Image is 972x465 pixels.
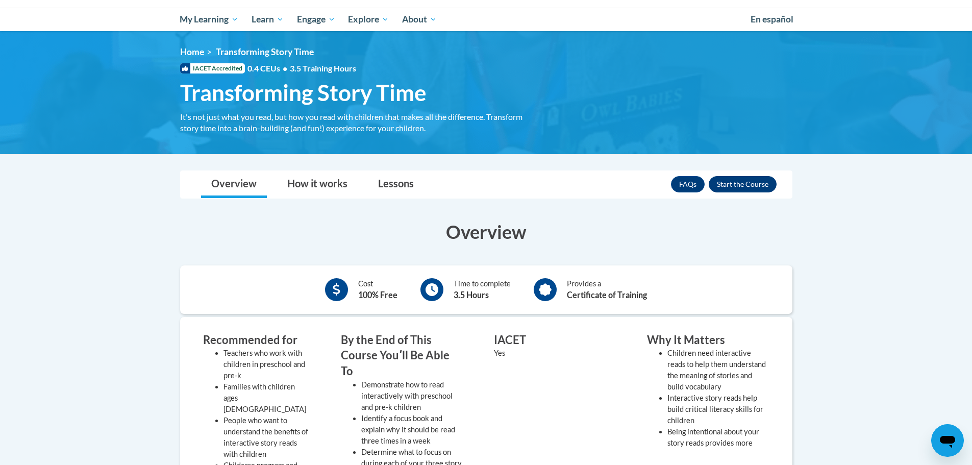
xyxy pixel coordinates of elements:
[180,219,792,244] h3: Overview
[671,176,705,192] a: FAQs
[348,13,389,26] span: Explore
[358,290,397,300] b: 100% Free
[223,348,310,381] li: Teachers who work with children in preschool and pre-k
[290,63,356,73] span: 3.5 Training Hours
[494,349,505,357] value: Yes
[290,8,342,31] a: Engage
[173,8,245,31] a: My Learning
[180,111,532,134] div: It's not just what you read, but how you read with children that makes all the difference. Transf...
[201,171,267,198] a: Overview
[165,8,808,31] div: Main menu
[277,171,358,198] a: How it works
[341,332,463,379] h3: By the End of This Course Youʹll Be Able To
[223,381,310,415] li: Families with children ages [DEMOGRAPHIC_DATA]
[454,290,489,300] b: 3.5 Hours
[341,8,395,31] a: Explore
[180,79,427,106] span: Transforming Story Time
[247,63,356,74] span: 0.4 CEUs
[744,9,800,30] a: En español
[223,415,310,460] li: People who want to understand the benefits of interactive story reads with children
[245,8,290,31] a: Learn
[368,171,424,198] a: Lessons
[180,46,204,57] a: Home
[667,348,769,393] li: Children need interactive reads to help them understand the meaning of stories and build vocabulary
[667,426,769,449] li: Being intentional about your story reads provides more
[667,393,769,426] li: Interactive story reads help build critical literacy skills for children
[283,63,287,73] span: •
[203,332,310,348] h3: Recommended for
[361,413,463,447] li: Identify a focus book and explain why it should be read three times in a week
[395,8,443,31] a: About
[567,290,647,300] b: Certificate of Training
[454,278,511,301] div: Time to complete
[402,13,437,26] span: About
[216,46,314,57] span: Transforming Story Time
[252,13,284,26] span: Learn
[931,424,964,457] iframe: Button to launch messaging window
[358,278,397,301] div: Cost
[567,278,647,301] div: Provides a
[751,14,793,25] span: En español
[709,176,777,192] button: Enroll
[180,13,238,26] span: My Learning
[361,379,463,413] li: Demonstrate how to read interactively with preschool and pre-k children
[297,13,335,26] span: Engage
[647,332,769,348] h3: Why It Matters
[494,332,616,348] h3: IACET
[180,63,245,74] span: IACET Accredited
